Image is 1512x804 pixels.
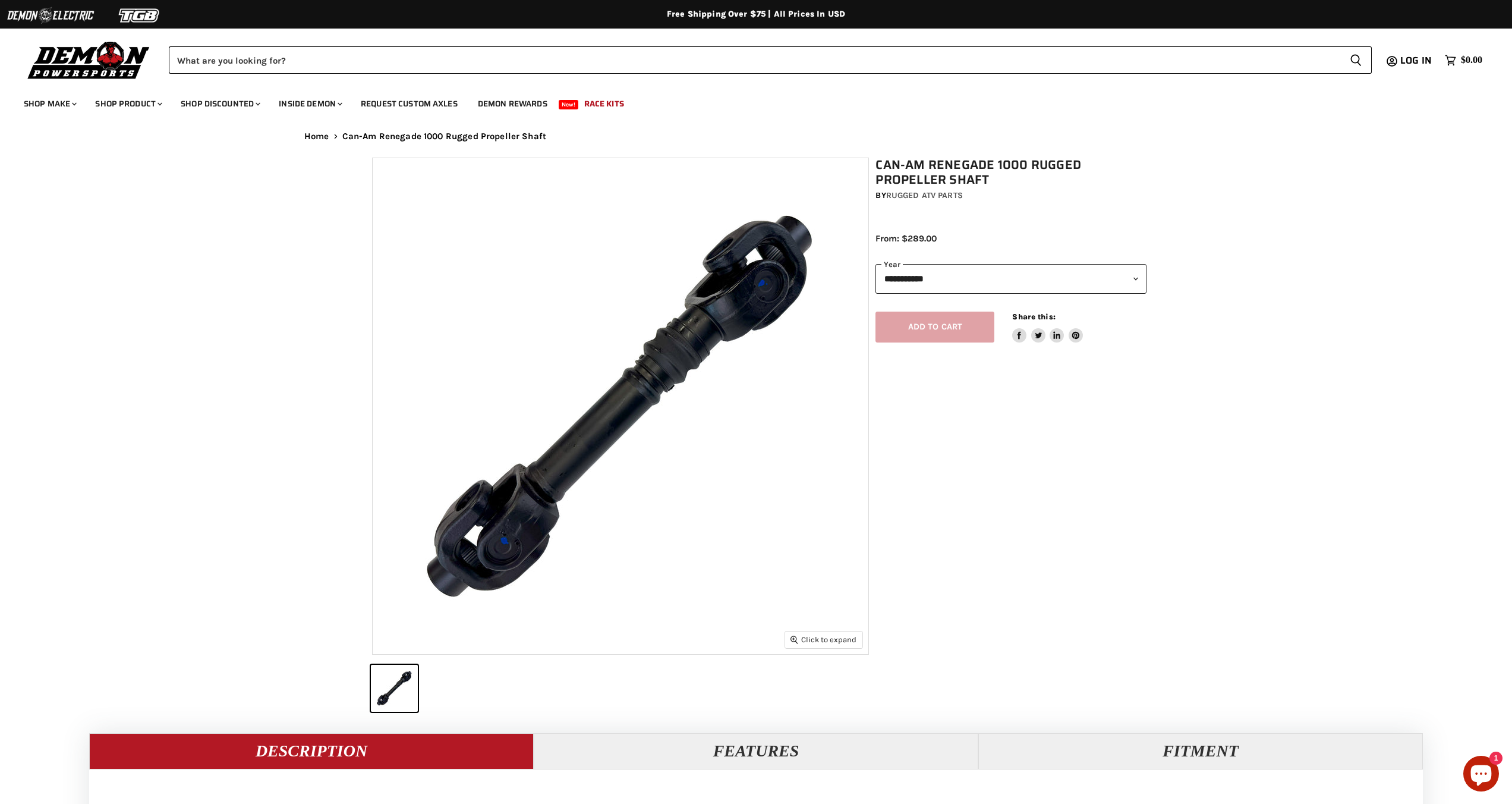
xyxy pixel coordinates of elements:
[534,733,978,769] button: Features
[304,131,329,142] a: Home
[790,635,856,644] span: Click to expand
[89,733,534,769] button: Description
[95,4,184,27] img: TGB Logo 2
[371,665,418,712] button: Can-Am Renegade 1000 Rugged Propeller Shaft thumbnail
[373,158,868,654] img: Can-Am Renegade 1000 Rugged Propeller Shaft
[875,233,937,244] span: From: $289.00
[281,131,1231,142] nav: Breadcrumbs
[1340,46,1372,74] button: Search
[978,733,1423,769] button: Fitment
[886,190,963,200] a: Rugged ATV Parts
[1460,756,1502,794] inbox-online-store-chat: Shopify online store chat
[1461,55,1482,66] span: $0.00
[169,46,1372,74] form: Product
[169,46,1340,74] input: Search
[15,92,84,116] a: Shop Make
[575,92,633,116] a: Race Kits
[270,92,349,116] a: Inside Demon
[86,92,169,116] a: Shop Product
[875,158,1146,187] h1: Can-Am Renegade 1000 Rugged Propeller Shaft
[469,92,556,116] a: Demon Rewards
[1395,55,1439,66] a: Log in
[24,39,154,81] img: Demon Powersports
[875,189,1146,202] div: by
[1439,52,1488,69] a: $0.00
[15,87,1479,116] ul: Main menu
[1012,312,1083,343] aside: Share this:
[172,92,267,116] a: Shop Discounted
[1400,53,1432,68] span: Log in
[6,4,95,27] img: Demon Electric Logo 2
[875,264,1146,293] select: year
[785,632,862,648] button: Click to expand
[342,131,546,142] span: Can-Am Renegade 1000 Rugged Propeller Shaft
[281,9,1231,20] div: Free Shipping Over $75 | All Prices In USD
[1012,312,1055,321] span: Share this:
[352,92,467,116] a: Request Custom Axles
[559,100,579,109] span: New!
